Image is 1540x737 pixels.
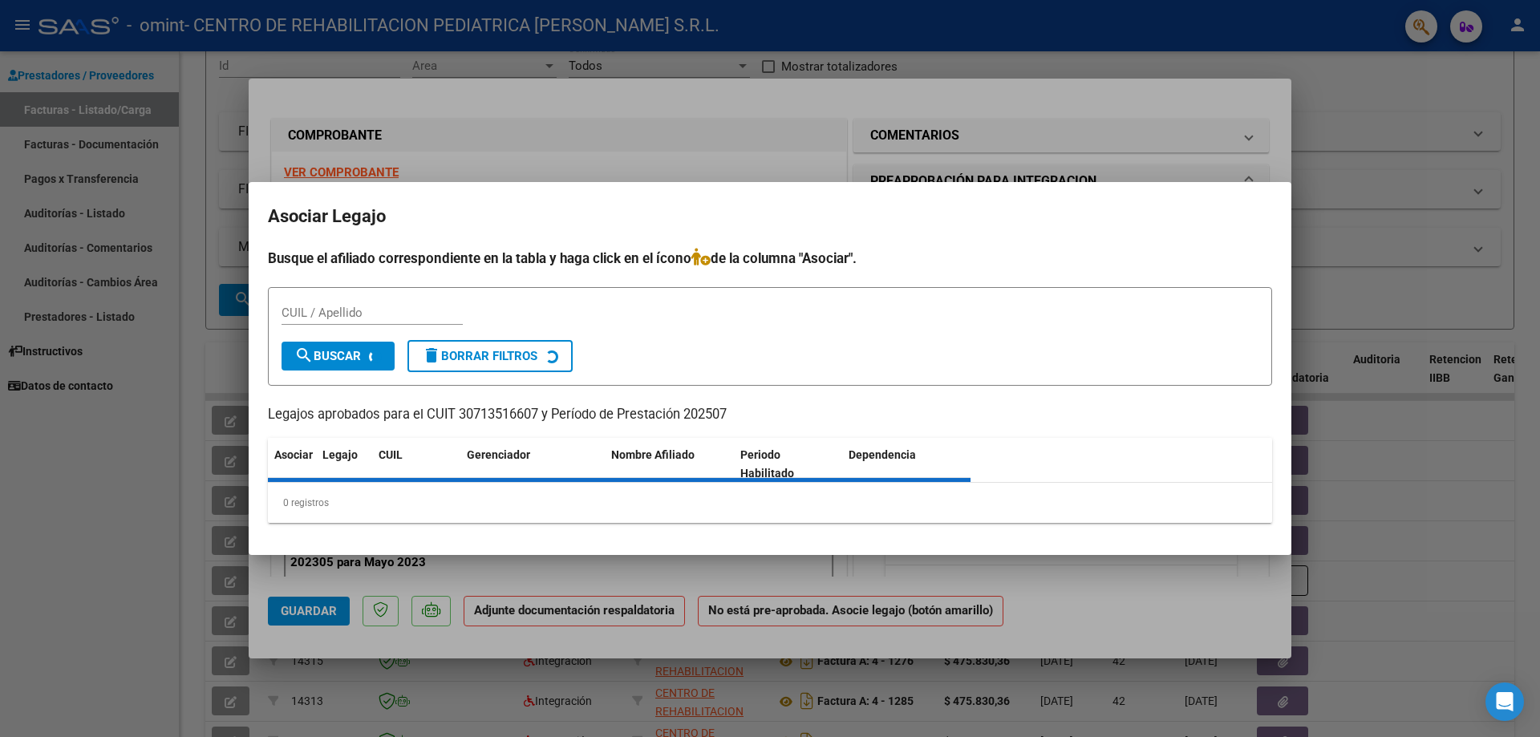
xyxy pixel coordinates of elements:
p: Legajos aprobados para el CUIT 30713516607 y Período de Prestación 202507 [268,405,1272,425]
button: Borrar Filtros [407,340,573,372]
span: CUIL [379,448,403,461]
span: Dependencia [849,448,916,461]
datatable-header-cell: CUIL [372,438,460,491]
span: Asociar [274,448,313,461]
div: 0 registros [268,483,1272,523]
span: Periodo Habilitado [740,448,794,480]
datatable-header-cell: Gerenciador [460,438,605,491]
div: Open Intercom Messenger [1485,682,1524,721]
mat-icon: search [294,346,314,365]
h4: Busque el afiliado correspondiente en la tabla y haga click en el ícono de la columna "Asociar". [268,248,1272,269]
button: Buscar [282,342,395,371]
span: Buscar [294,349,361,363]
mat-icon: delete [422,346,441,365]
datatable-header-cell: Periodo Habilitado [734,438,842,491]
h2: Asociar Legajo [268,201,1272,232]
datatable-header-cell: Legajo [316,438,372,491]
datatable-header-cell: Dependencia [842,438,971,491]
span: Legajo [322,448,358,461]
span: Borrar Filtros [422,349,537,363]
span: Gerenciador [467,448,530,461]
span: Nombre Afiliado [611,448,695,461]
datatable-header-cell: Asociar [268,438,316,491]
datatable-header-cell: Nombre Afiliado [605,438,734,491]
